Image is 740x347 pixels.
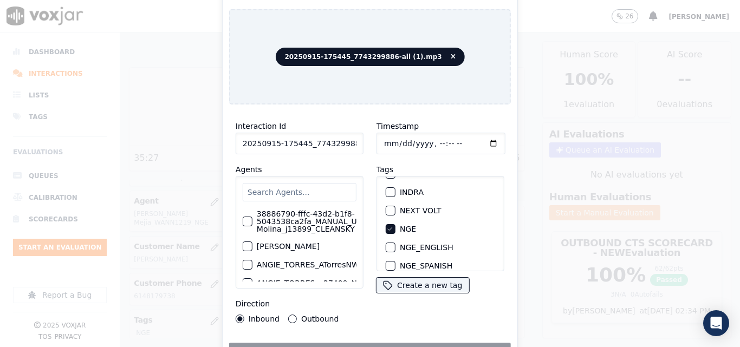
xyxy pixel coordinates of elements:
label: ELECTRA SPARK [400,170,460,178]
label: ANGIE_TORRES_a27409_NEXT_VOLT [257,279,394,287]
label: [PERSON_NAME] [257,243,320,250]
label: Tags [377,165,393,174]
label: Timestamp [377,122,419,130]
label: NGE_SPANISH [400,262,452,270]
label: NEXT VOLT [400,207,441,214]
label: Inbound [249,315,280,323]
button: Create a new tag [377,278,469,293]
label: Direction [236,299,270,308]
input: Search Agents... [243,183,356,201]
label: Outbound [301,315,339,323]
label: ANGIE_TORRES_ATorresNWFG_SPARK [257,261,398,269]
label: Interaction Id [236,122,286,130]
div: Open Intercom Messenger [703,310,729,336]
label: NGE_ENGLISH [400,244,453,251]
label: INDRA [400,188,424,196]
label: NGE [400,225,416,233]
input: reference id, file name, etc [236,133,363,154]
span: 20250915-175445_7743299886-all (1).mp3 [275,48,464,66]
label: Agents [236,165,262,174]
label: 38886790-fffc-43d2-b1f8-5043538ca2fa_MANUAL_UPLOAD_Juliana Molina_j13899_CLEANSKY [257,210,412,233]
